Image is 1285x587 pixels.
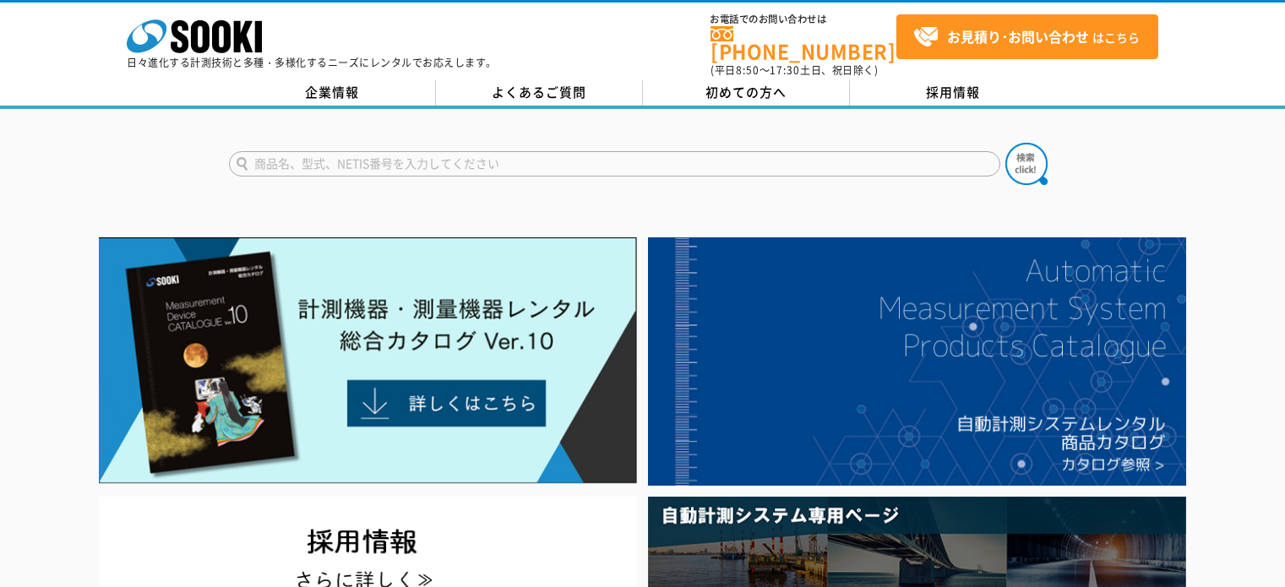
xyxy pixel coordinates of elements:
[648,237,1186,486] img: 自動計測システムカタログ
[850,80,1057,106] a: 採用情報
[711,14,896,24] span: お電話でのお問い合わせは
[705,83,787,101] span: 初めての方へ
[711,26,896,61] a: [PHONE_NUMBER]
[643,80,850,106] a: 初めての方へ
[913,24,1140,50] span: はこちら
[947,26,1089,46] strong: お見積り･お問い合わせ
[127,57,497,68] p: 日々進化する計測技術と多種・多様化するニーズにレンタルでお応えします。
[770,63,800,78] span: 17:30
[99,237,637,484] img: Catalog Ver10
[711,63,878,78] span: (平日 ～ 土日、祝日除く)
[229,80,436,106] a: 企業情報
[436,80,643,106] a: よくあるご質問
[896,14,1158,59] a: お見積り･お問い合わせはこちら
[1005,143,1048,185] img: btn_search.png
[736,63,760,78] span: 8:50
[229,151,1000,177] input: 商品名、型式、NETIS番号を入力してください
